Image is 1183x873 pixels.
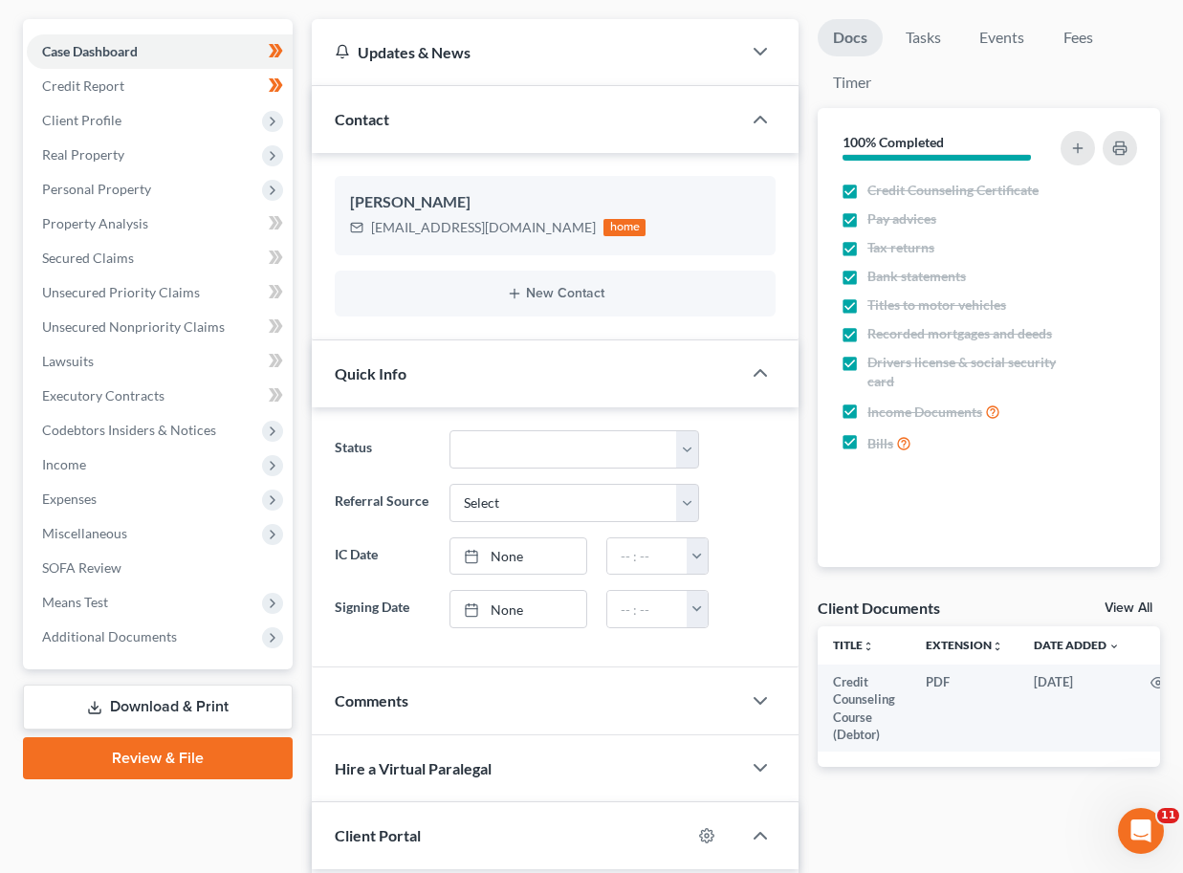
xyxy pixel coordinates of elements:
[325,590,440,628] label: Signing Date
[42,77,124,94] span: Credit Report
[23,737,293,779] a: Review & File
[910,665,1019,753] td: PDF
[27,207,293,241] a: Property Analysis
[350,286,760,301] button: New Contact
[23,685,293,730] a: Download & Print
[42,112,121,128] span: Client Profile
[867,209,936,229] span: Pay advices
[42,318,225,335] span: Unsecured Nonpriority Claims
[818,665,910,753] td: Credit Counseling Course (Debtor)
[867,267,966,286] span: Bank statements
[16,586,366,619] textarea: Message…
[867,238,934,257] span: Tax returns
[964,19,1040,56] a: Events
[1047,19,1108,56] a: Fees
[335,42,718,62] div: Updates & News
[93,24,238,43] p: The team can also help
[27,275,293,310] a: Unsecured Priority Claims
[843,134,944,150] strong: 100% Completed
[42,594,108,610] span: Means Test
[450,591,586,627] a: None
[27,310,293,344] a: Unsecured Nonpriority Claims
[926,638,1003,652] a: Extensionunfold_more
[867,403,982,422] span: Income Documents
[607,591,688,627] input: -- : --
[42,353,94,369] span: Lawsuits
[27,241,293,275] a: Secured Claims
[42,284,200,300] span: Unsecured Priority Claims
[27,344,293,379] a: Lawsuits
[42,215,148,231] span: Property Analysis
[328,619,359,649] button: Send a message…
[335,826,421,844] span: Client Portal
[42,628,177,644] span: Additional Documents
[299,8,336,44] button: Home
[863,641,874,652] i: unfold_more
[27,69,293,103] a: Credit Report
[890,19,956,56] a: Tasks
[42,43,138,59] span: Case Dashboard
[27,379,293,413] a: Executory Contracts
[335,759,492,777] span: Hire a Virtual Paralegal
[833,638,874,652] a: Titleunfold_more
[818,598,940,618] div: Client Documents
[93,10,161,24] h1: Operator
[325,537,440,576] label: IC Date
[325,430,440,469] label: Status
[42,387,164,404] span: Executory Contracts
[867,295,1006,315] span: Titles to motor vehicles
[42,456,86,472] span: Income
[42,146,124,163] span: Real Property
[335,110,389,128] span: Contact
[1157,808,1179,823] span: 11
[1034,638,1120,652] a: Date Added expand_more
[867,434,893,453] span: Bills
[867,324,1052,343] span: Recorded mortgages and deeds
[27,551,293,585] a: SOFA Review
[42,422,216,438] span: Codebtors Insiders & Notices
[336,8,370,42] div: Close
[42,491,97,507] span: Expenses
[818,19,883,56] a: Docs
[992,641,1003,652] i: unfold_more
[335,364,406,382] span: Quick Info
[42,181,151,197] span: Personal Property
[603,219,646,236] div: home
[27,34,293,69] a: Case Dashboard
[607,538,688,575] input: -- : --
[350,191,760,214] div: [PERSON_NAME]
[867,181,1039,200] span: Credit Counseling Certificate
[55,11,85,41] img: Profile image for Operator
[42,250,134,266] span: Secured Claims
[30,626,45,642] button: Emoji picker
[371,218,596,237] div: [EMAIL_ADDRESS][DOMAIN_NAME]
[42,525,127,541] span: Miscellaneous
[450,538,586,575] a: None
[12,8,49,44] button: go back
[335,691,408,709] span: Comments
[867,353,1058,391] span: Drivers license & social security card
[1105,601,1152,615] a: View All
[42,559,121,576] span: SOFA Review
[1118,808,1164,854] iframe: Intercom live chat
[1019,665,1135,753] td: [DATE]
[818,64,887,101] a: Timer
[1108,641,1120,652] i: expand_more
[325,484,440,522] label: Referral Source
